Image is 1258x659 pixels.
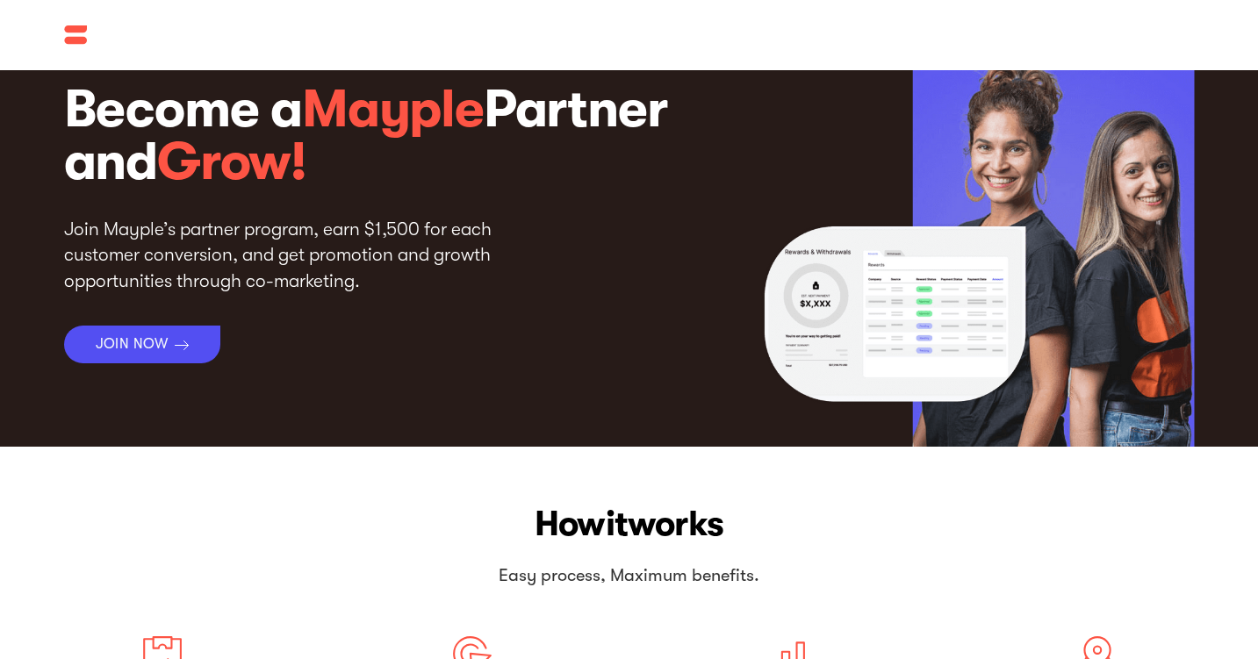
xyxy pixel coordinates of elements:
img: mayple logo [64,18,213,52]
a: JOIN NOW [64,326,221,363]
h1: Become a Partner and [64,83,717,189]
h2: How works [29,499,1230,548]
div: JOIN NOW [96,336,169,353]
p: Easy process, Maximum benefits. [300,562,959,589]
span: it [606,504,628,544]
p: Join Mayple’s partner program, earn $1,500 for each customer conversion, and get promotion and gr... [64,217,521,294]
span: Mayple [302,79,484,140]
span: Grow! [157,132,306,192]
